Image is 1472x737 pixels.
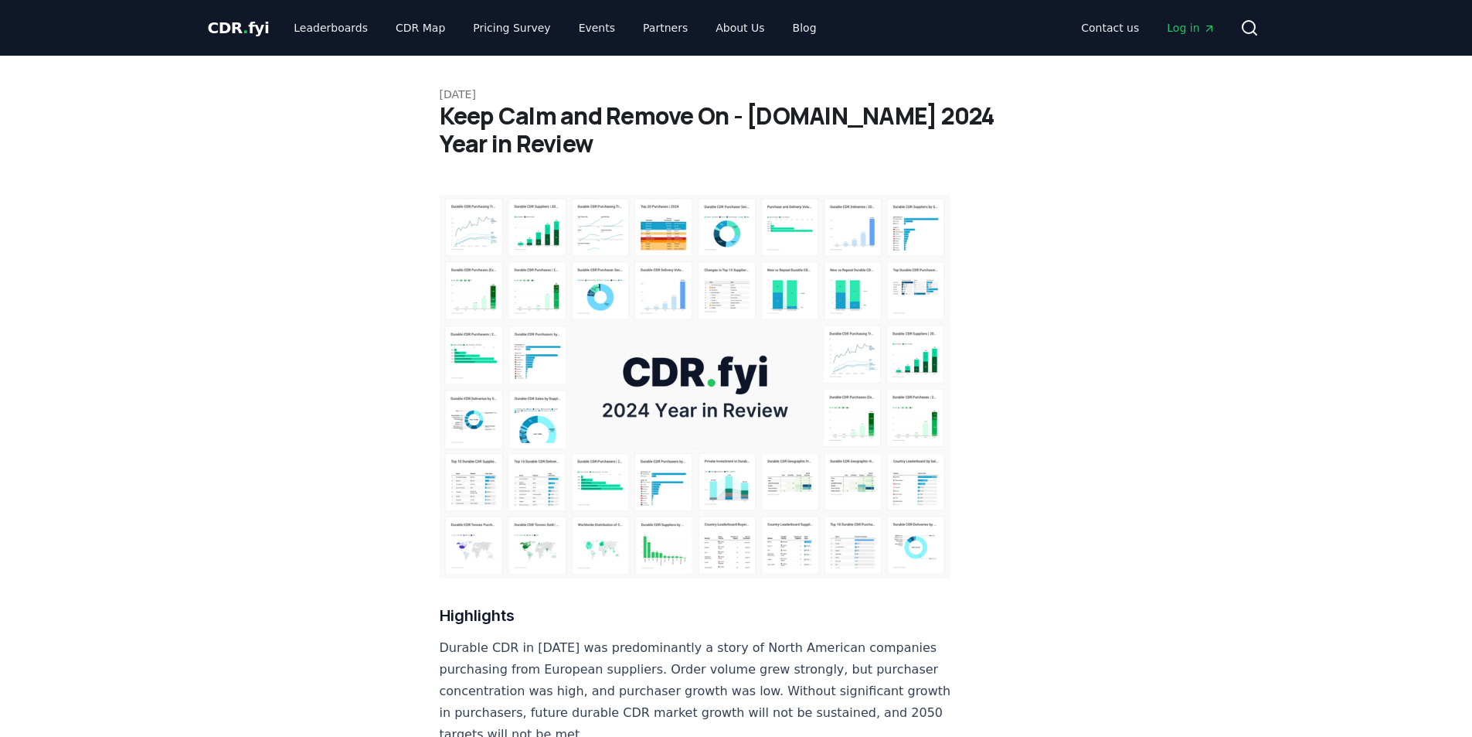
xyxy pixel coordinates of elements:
[208,17,270,39] a: CDR.fyi
[383,14,457,42] a: CDR Map
[281,14,380,42] a: Leaderboards
[440,102,1033,158] h1: Keep Calm and Remove On - [DOMAIN_NAME] 2024 Year in Review
[1154,14,1227,42] a: Log in
[1167,20,1215,36] span: Log in
[243,19,248,37] span: .
[440,195,951,578] img: blog post image
[1069,14,1151,42] a: Contact us
[1069,14,1227,42] nav: Main
[440,87,1033,102] p: [DATE]
[566,14,627,42] a: Events
[780,14,829,42] a: Blog
[440,603,951,628] h3: Highlights
[703,14,777,42] a: About Us
[631,14,700,42] a: Partners
[461,14,563,42] a: Pricing Survey
[281,14,828,42] nav: Main
[208,19,270,37] span: CDR fyi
